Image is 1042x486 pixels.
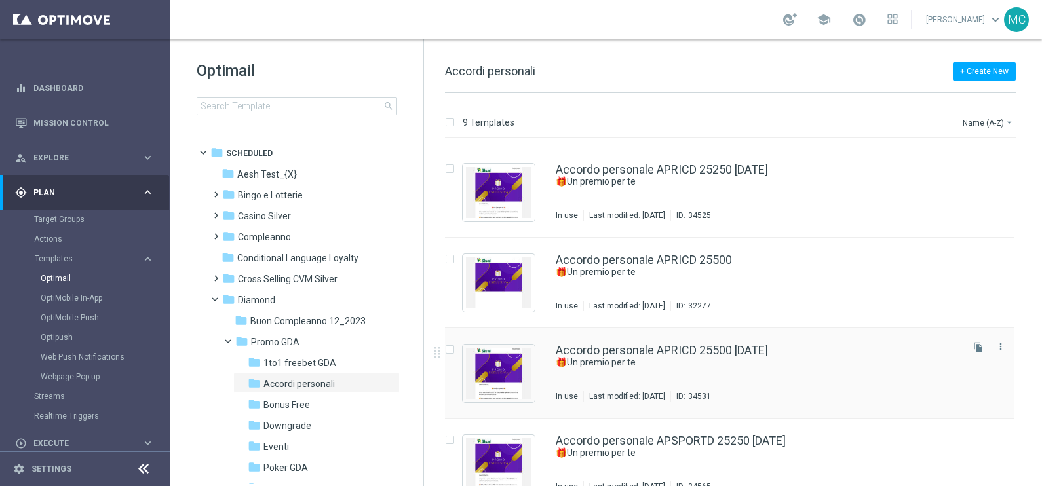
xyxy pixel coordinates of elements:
i: folder [248,356,261,369]
a: Settings [31,465,71,473]
button: person_search Explore keyboard_arrow_right [14,153,155,163]
i: folder [248,460,261,474]
span: Templates [35,255,128,263]
div: Web Push Notifications [41,347,169,367]
a: Accordo personale APRICD 25500 [DATE] [556,345,768,356]
div: In use [556,391,578,402]
a: Optimail [41,273,136,284]
div: Templates [34,249,169,386]
button: equalizer Dashboard [14,83,155,94]
div: In use [556,301,578,311]
span: Scheduled [226,147,273,159]
div: Plan [15,187,142,198]
i: folder [248,419,261,432]
span: Cross Selling CVM Silver [238,273,338,285]
span: Aesh Test_{X} [237,168,297,180]
div: Realtime Triggers [34,406,169,426]
div: ID: [670,210,711,221]
span: Bonus Free [263,399,310,411]
button: more_vert [994,339,1007,354]
button: + Create New [953,62,1016,81]
div: Press SPACE to select this row. [432,238,1039,328]
a: Actions [34,234,136,244]
i: person_search [15,152,27,164]
i: keyboard_arrow_right [142,253,154,265]
a: Webpage Pop-up [41,371,136,382]
i: play_circle_outline [15,438,27,449]
button: file_copy [970,339,987,356]
i: folder [222,272,235,285]
div: Webpage Pop-up [41,367,169,386]
div: Press SPACE to select this row. [432,147,1039,238]
button: Name (A-Z)arrow_drop_down [961,115,1016,130]
span: Diamond [238,294,275,306]
i: file_copy [973,342,984,352]
div: Streams [34,386,169,406]
div: Dashboard [15,71,154,105]
i: gps_fixed [15,187,27,198]
button: play_circle_outline Execute keyboard_arrow_right [14,438,155,449]
span: keyboard_arrow_down [988,12,1003,27]
div: 🎁Un premio per te [556,447,959,459]
span: school [817,12,831,27]
div: 32277 [688,301,711,311]
img: 34531.jpeg [466,348,531,399]
a: Accordo personale APRICD 25250 [DATE] [556,164,768,176]
a: OptiMobile In-App [41,293,136,303]
span: Eventi [263,441,289,453]
span: Poker GDA [263,462,308,474]
div: Actions [34,229,169,249]
div: In use [556,210,578,221]
h1: Optimail [197,60,397,81]
span: Downgrade [263,420,311,432]
div: 34531 [688,391,711,402]
div: Execute [15,438,142,449]
div: Last modified: [DATE] [584,301,670,311]
a: OptiMobile Push [41,312,136,323]
button: gps_fixed Plan keyboard_arrow_right [14,187,155,198]
a: 🎁Un premio per te [556,356,929,369]
a: [PERSON_NAME]keyboard_arrow_down [925,10,1004,29]
a: Accordo personale APSPORTD 25250 [DATE] [556,435,786,447]
span: Casino Silver [238,210,291,222]
div: Templates keyboard_arrow_right [34,253,155,264]
span: Accordi personali [263,378,335,390]
div: Mission Control [15,105,154,140]
i: arrow_drop_down [1004,117,1014,128]
a: Realtime Triggers [34,411,136,421]
i: folder [248,377,261,390]
div: 🎁Un premio per te [556,266,959,278]
i: folder [210,146,223,159]
div: Mission Control [14,118,155,128]
span: Buon Compleanno 12_2023 [250,315,366,327]
a: Dashboard [33,71,154,105]
div: Press SPACE to select this row. [432,328,1039,419]
span: Plan [33,189,142,196]
div: Optimail [41,269,169,288]
div: OptiMobile Push [41,308,169,327]
a: 🎁Un premio per te [556,266,929,278]
span: Promo GDA [251,336,299,348]
span: Compleanno [238,231,291,243]
div: Explore [15,152,142,164]
i: folder [222,251,235,264]
div: 34525 [688,210,711,221]
div: 🎁Un premio per te [556,176,959,188]
span: Accordi personali [445,64,535,78]
a: Streams [34,391,136,402]
i: folder [248,439,261,453]
a: Web Push Notifications [41,352,136,362]
div: ID: [670,391,711,402]
div: ID: [670,301,711,311]
i: settings [13,463,25,475]
i: keyboard_arrow_right [142,437,154,449]
span: search [383,101,394,111]
a: Target Groups [34,214,136,225]
i: keyboard_arrow_right [142,151,154,164]
a: Mission Control [33,105,154,140]
input: Search Template [197,97,397,115]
